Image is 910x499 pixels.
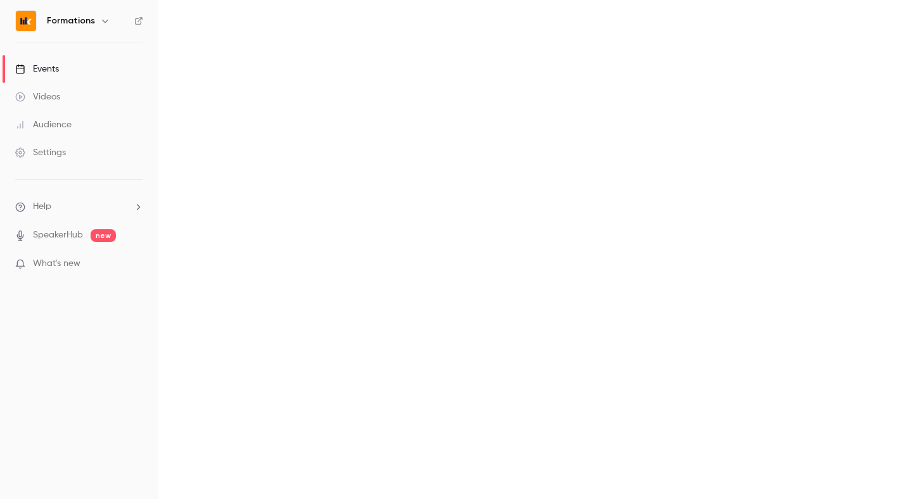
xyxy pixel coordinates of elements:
span: What's new [33,257,80,270]
div: Audience [15,118,72,131]
li: help-dropdown-opener [15,200,143,213]
img: Formations [16,11,36,31]
div: Events [15,63,59,75]
div: Settings [15,146,66,159]
span: Help [33,200,51,213]
span: new [91,229,116,242]
a: SpeakerHub [33,229,83,242]
div: Videos [15,91,60,103]
h6: Formations [47,15,95,27]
